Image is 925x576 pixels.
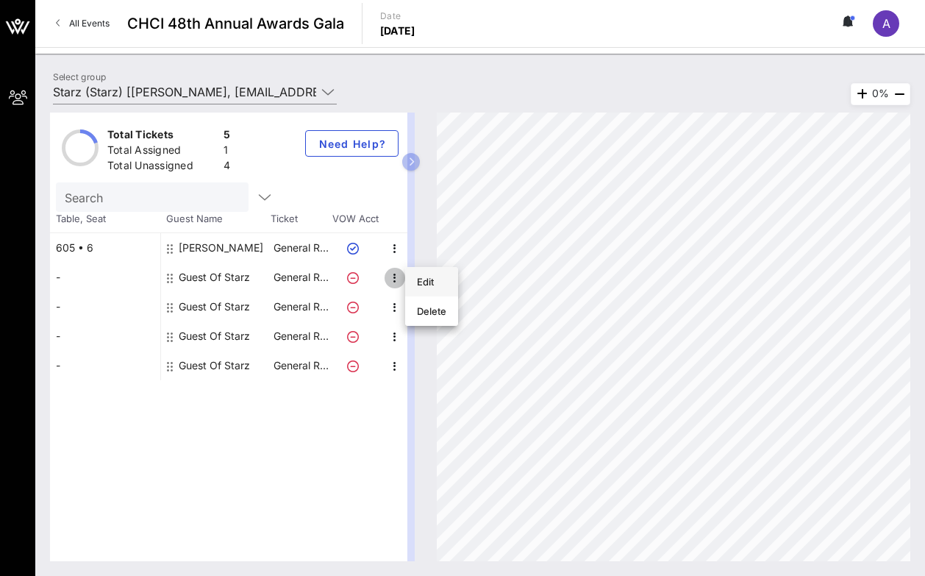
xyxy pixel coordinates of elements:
p: General R… [271,351,330,380]
div: 0% [851,83,910,105]
div: Guest Of Starz [179,263,250,292]
div: 4 [224,158,230,177]
div: Total Assigned [107,143,218,161]
p: General R… [271,233,330,263]
span: Need Help? [318,138,386,150]
p: General R… [271,321,330,351]
p: [DATE] [380,24,415,38]
span: Ticket [271,212,329,227]
div: Total Unassigned [107,158,218,177]
span: Guest Name [160,212,271,227]
div: 1 [224,143,230,161]
span: Table, Seat [50,212,160,227]
div: AJ Malicdem [179,233,263,263]
div: Total Tickets [107,127,218,146]
label: Select group [53,71,106,82]
span: VOW Acct [329,212,381,227]
p: General R… [271,292,330,321]
div: - [50,292,160,321]
div: Guest Of Starz [179,351,250,380]
div: Guest Of Starz [179,321,250,351]
p: Date [380,9,415,24]
button: Need Help? [305,130,399,157]
div: Delete [417,305,446,317]
span: All Events [69,18,110,29]
span: CHCI 48th Annual Awards Gala [127,13,344,35]
div: 605 • 6 [50,233,160,263]
a: All Events [47,12,118,35]
div: - [50,321,160,351]
div: Edit [417,276,446,288]
p: General R… [271,263,330,292]
div: - [50,263,160,292]
span: A [882,16,890,31]
div: - [50,351,160,380]
div: Guest Of Starz [179,292,250,321]
div: A [873,10,899,37]
div: 5 [224,127,230,146]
